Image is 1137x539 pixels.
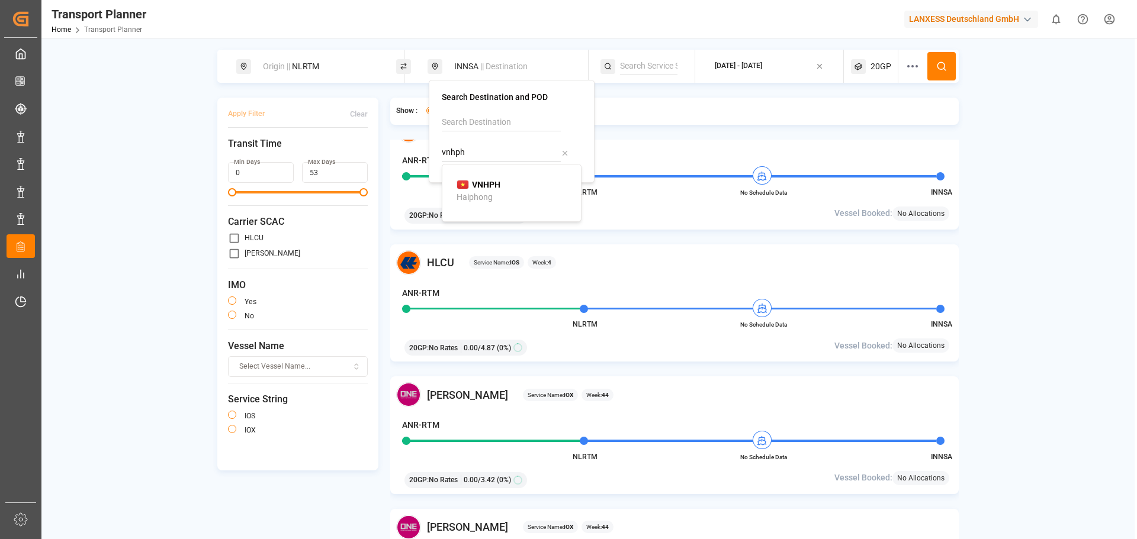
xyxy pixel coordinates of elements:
[1069,6,1096,33] button: Help Center
[931,188,952,196] span: INNSA
[429,343,458,353] span: No Rates
[245,412,255,419] label: IOS
[228,339,368,353] span: Vessel Name
[350,109,368,120] div: Clear
[620,57,677,75] input: Search Service String
[245,298,256,305] label: yes
[350,104,368,124] button: Clear
[548,259,551,266] b: 4
[396,250,421,275] img: Carrier
[731,453,796,461] span: No Schedule Data
[396,106,417,117] span: Show :
[602,392,609,398] b: 44
[472,180,500,189] b: VNHPH
[532,258,551,267] span: Week:
[897,208,945,219] span: No Allocations
[427,254,454,270] span: HLCU
[409,210,429,221] span: 20GP :
[510,259,519,266] b: IOS
[52,5,146,23] div: Transport Planner
[427,387,508,403] span: [PERSON_NAME]
[731,188,796,197] span: No Schedule Data
[480,62,528,71] span: || Destination
[573,320,598,328] span: NLRTM
[239,362,310,372] span: Select Vessel Name...
[904,11,1038,28] div: LANXESS Deutschland GmbH
[702,55,837,78] button: [DATE] - [DATE]
[402,154,439,167] h4: ANR-RTM
[457,180,469,189] img: country
[834,207,892,220] span: Vessel Booked:
[263,62,290,71] span: Origin ||
[497,475,511,485] span: (0%)
[897,473,945,483] span: No Allocations
[464,475,495,485] span: 0.00 / 3.42
[442,93,582,101] h4: Search Destination and POD
[528,390,573,399] span: Service Name:
[245,312,254,319] label: no
[396,382,421,407] img: Carrier
[256,56,384,78] div: NLRTM
[308,158,335,166] label: Max Days
[228,137,368,151] span: Transit Time
[497,343,511,353] span: (0%)
[447,56,575,78] div: INNSA
[731,320,796,329] span: No Schedule Data
[573,188,598,196] span: NLRTM
[564,392,573,398] b: IOX
[442,144,561,162] input: Search POD
[573,453,598,461] span: NLRTM
[52,25,71,34] a: Home
[234,158,260,166] label: Min Days
[228,278,368,292] span: IMO
[228,215,368,229] span: Carrier SCAC
[586,522,609,531] span: Week:
[897,340,945,351] span: No Allocations
[457,191,493,204] div: Haiphong
[245,427,256,434] label: IOX
[464,343,495,353] span: 0.00 / 4.87
[409,343,429,353] span: 20GP :
[602,524,609,530] b: 44
[931,320,952,328] span: INNSA
[427,519,508,535] span: [PERSON_NAME]
[834,472,892,484] span: Vessel Booked:
[834,340,892,352] span: Vessel Booked:
[429,210,458,221] span: No Rates
[871,60,891,73] span: 20GP
[359,188,368,196] span: Maximum
[715,61,762,72] div: [DATE] - [DATE]
[228,392,368,406] span: Service String
[586,390,609,399] span: Week:
[904,8,1043,30] button: LANXESS Deutschland GmbH
[402,419,439,431] h4: ANR-RTM
[402,287,439,299] h4: ANR-RTM
[245,250,300,257] label: [PERSON_NAME]
[1043,6,1069,33] button: show 0 new notifications
[564,524,573,530] b: IOX
[409,475,429,485] span: 20GP :
[245,234,264,241] label: HLCU
[931,453,952,461] span: INNSA
[228,188,236,196] span: Minimum
[474,258,519,267] span: Service Name:
[429,475,458,485] span: No Rates
[528,522,573,531] span: Service Name:
[442,114,561,131] input: Search Destination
